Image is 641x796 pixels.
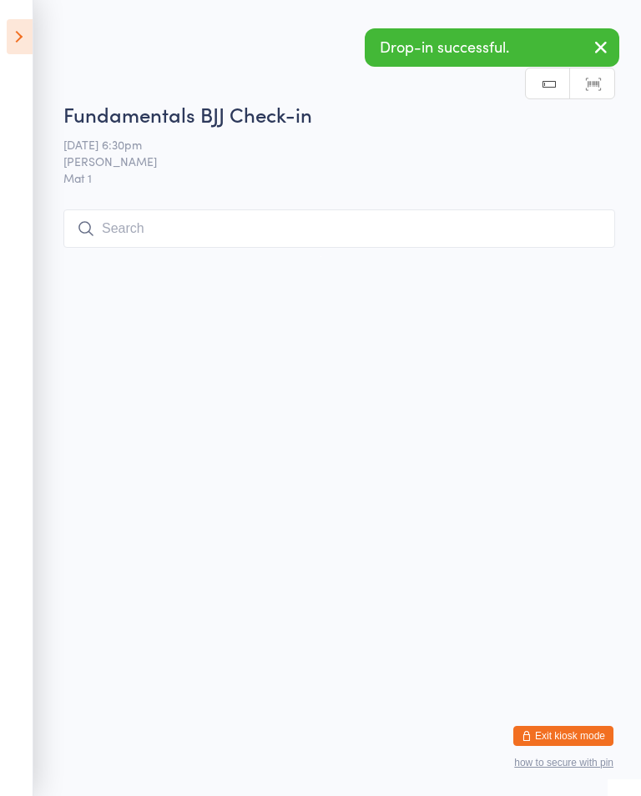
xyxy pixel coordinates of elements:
span: [PERSON_NAME] [63,153,589,169]
input: Search [63,209,615,248]
div: Drop-in successful. [365,28,619,67]
span: [DATE] 6:30pm [63,136,589,153]
button: Exit kiosk mode [513,726,613,746]
span: Mat 1 [63,169,615,186]
button: how to secure with pin [514,757,613,768]
h2: Fundamentals BJJ Check-in [63,100,615,128]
